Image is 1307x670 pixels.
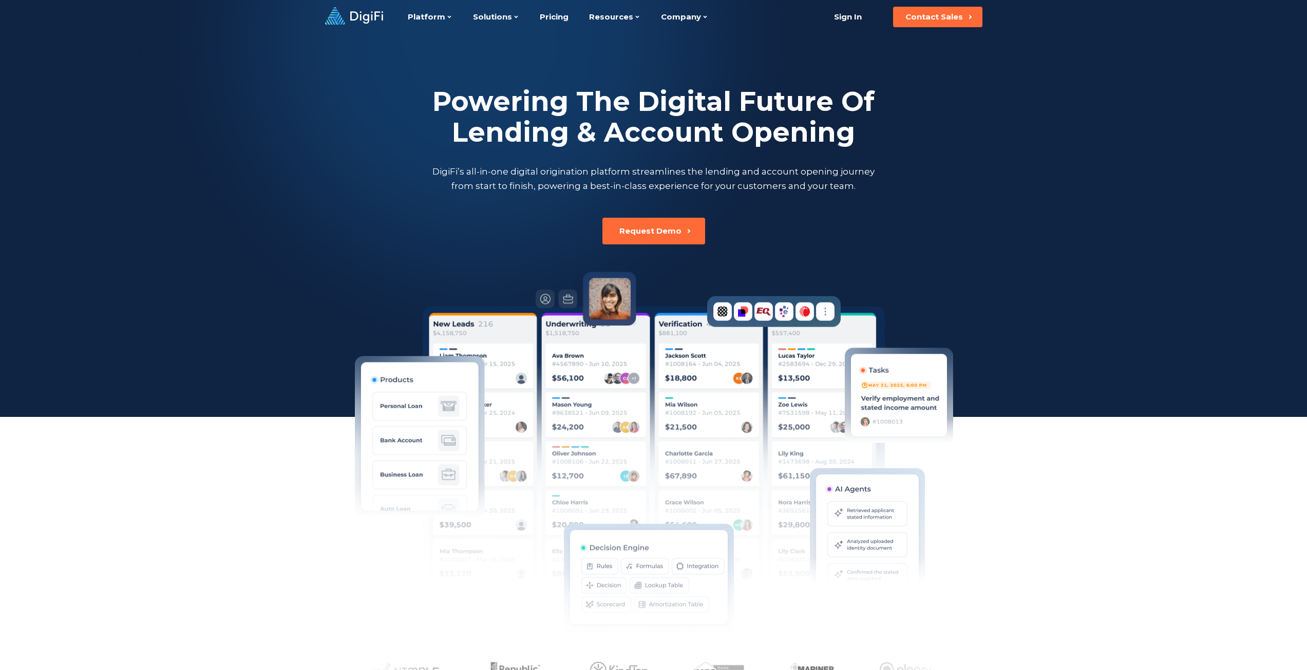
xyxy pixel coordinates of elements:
[602,218,705,244] button: Request Demo
[822,7,875,27] a: Sign In
[430,164,877,193] p: DigiFi’s all-in-one digital origination platform streamlines the lending and account opening jour...
[905,12,963,22] div: Contact Sales
[423,307,885,599] img: Cards list
[619,226,681,236] div: Request Demo
[430,86,877,148] h2: Powering The Digital Future Of Lending & Account Opening
[893,7,982,27] button: Contact Sales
